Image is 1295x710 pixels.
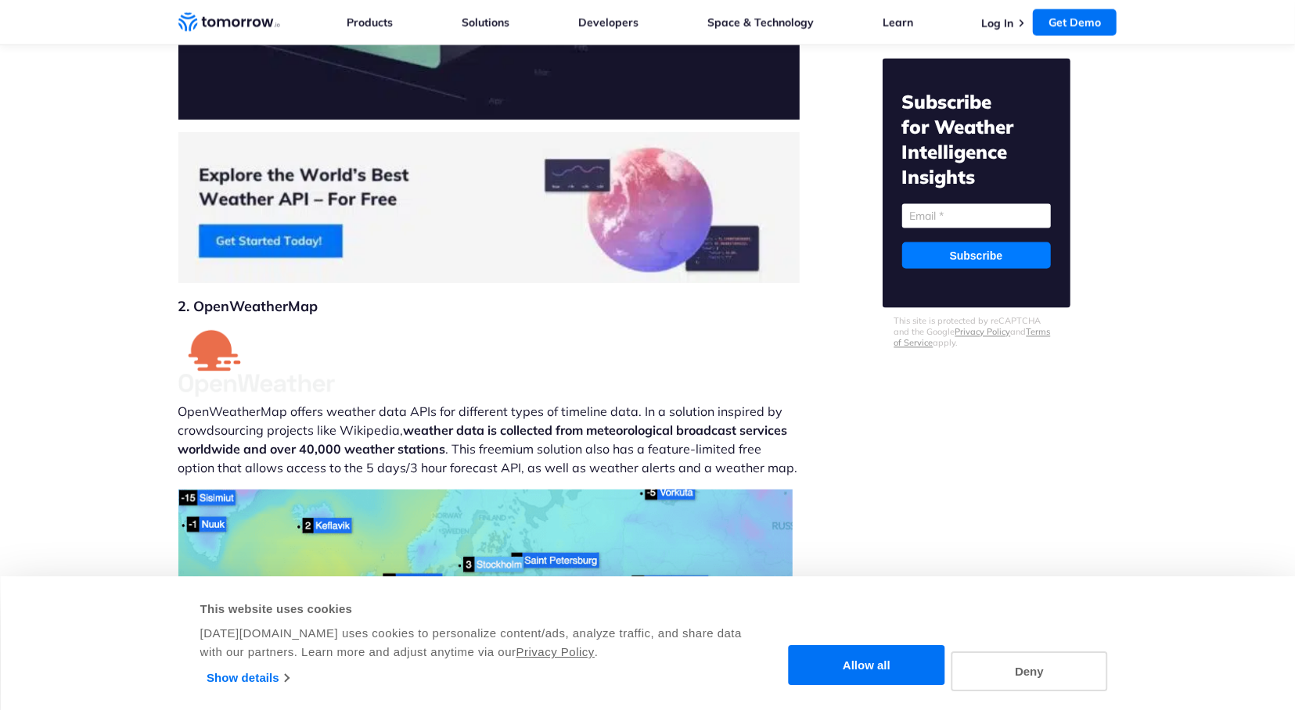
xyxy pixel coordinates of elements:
button: Allow all [789,646,945,686]
h2: 2. OpenWeatherMap [178,296,800,317]
div: [DATE][DOMAIN_NAME] uses cookies to personalize content/ads, analyze traffic, and share data with... [200,624,744,662]
h2: Subscribe for Weather Intelligence Insights [902,90,1051,190]
a: Get Demo [1033,9,1117,36]
a: Products [347,16,394,30]
div: This website uses cookies [200,600,744,619]
a: Home link [178,11,280,34]
a: Log In [981,16,1013,30]
a: Solutions [462,16,509,30]
a: Privacy Policy [955,327,1011,338]
a: Space & Technology [707,16,814,30]
button: Deny [951,651,1108,691]
input: Subscribe [902,242,1051,269]
img: openweather logo [178,330,335,397]
p: OpenWeatherMap offers weather data APIs for different types of timeline data. In a solution inspi... [178,330,800,477]
a: Learn [883,16,913,30]
strong: weather data is collected from meteorological broadcast services worldwide and over 40,000 weathe... [178,422,788,457]
a: Show details [207,666,289,690]
p: This site is protected by reCAPTCHA and the Google and apply. [894,316,1059,349]
input: Email * [902,204,1051,228]
a: Privacy Policy [516,645,595,658]
a: Developers [578,16,639,30]
a: Terms of Service [894,327,1051,349]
